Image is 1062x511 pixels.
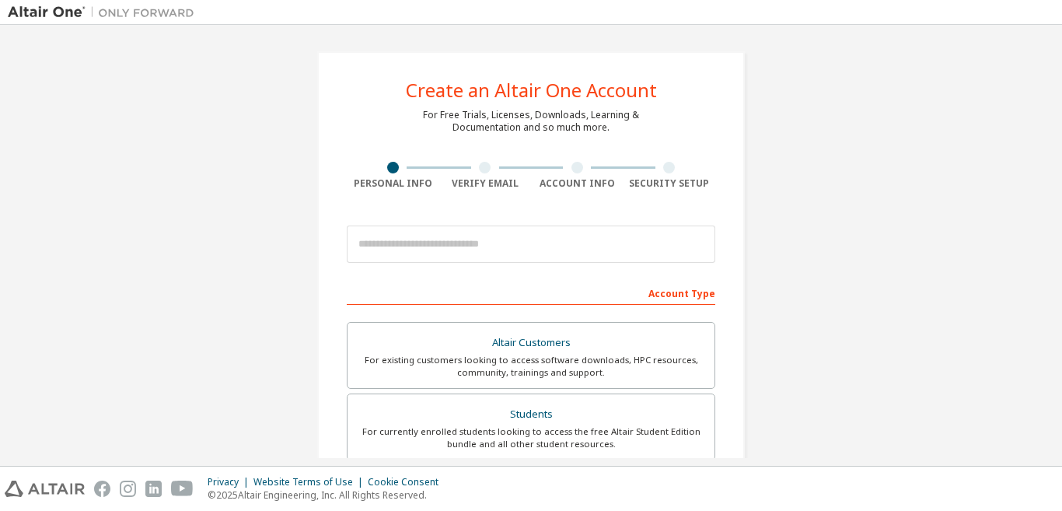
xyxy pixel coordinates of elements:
[531,177,624,190] div: Account Info
[171,481,194,497] img: youtube.svg
[347,177,439,190] div: Personal Info
[357,404,705,425] div: Students
[406,81,657,100] div: Create an Altair One Account
[368,476,448,488] div: Cookie Consent
[624,177,716,190] div: Security Setup
[357,354,705,379] div: For existing customers looking to access software downloads, HPC resources, community, trainings ...
[145,481,162,497] img: linkedin.svg
[439,177,532,190] div: Verify Email
[357,425,705,450] div: For currently enrolled students looking to access the free Altair Student Edition bundle and all ...
[208,476,253,488] div: Privacy
[423,109,639,134] div: For Free Trials, Licenses, Downloads, Learning & Documentation and so much more.
[357,332,705,354] div: Altair Customers
[94,481,110,497] img: facebook.svg
[120,481,136,497] img: instagram.svg
[253,476,368,488] div: Website Terms of Use
[8,5,202,20] img: Altair One
[347,280,715,305] div: Account Type
[5,481,85,497] img: altair_logo.svg
[208,488,448,502] p: © 2025 Altair Engineering, Inc. All Rights Reserved.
